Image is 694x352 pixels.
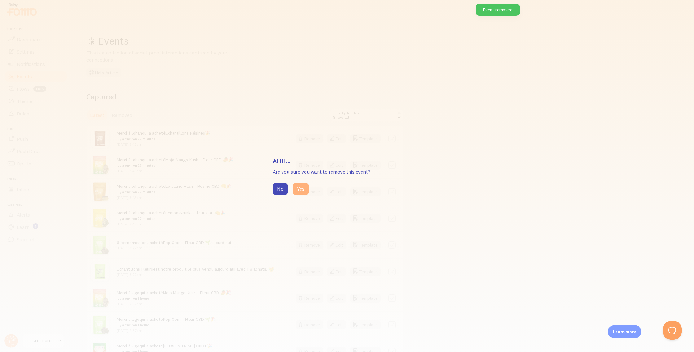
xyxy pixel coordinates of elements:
p: Are you sure you want to remove this event? [273,168,421,175]
p: Learn more [613,329,636,335]
h3: Ahh... [273,157,421,165]
div: Learn more [608,325,641,338]
iframe: Help Scout Beacon - Open [663,321,682,340]
button: No [273,183,288,195]
div: Event removed [476,4,520,16]
button: Yes [293,183,309,195]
